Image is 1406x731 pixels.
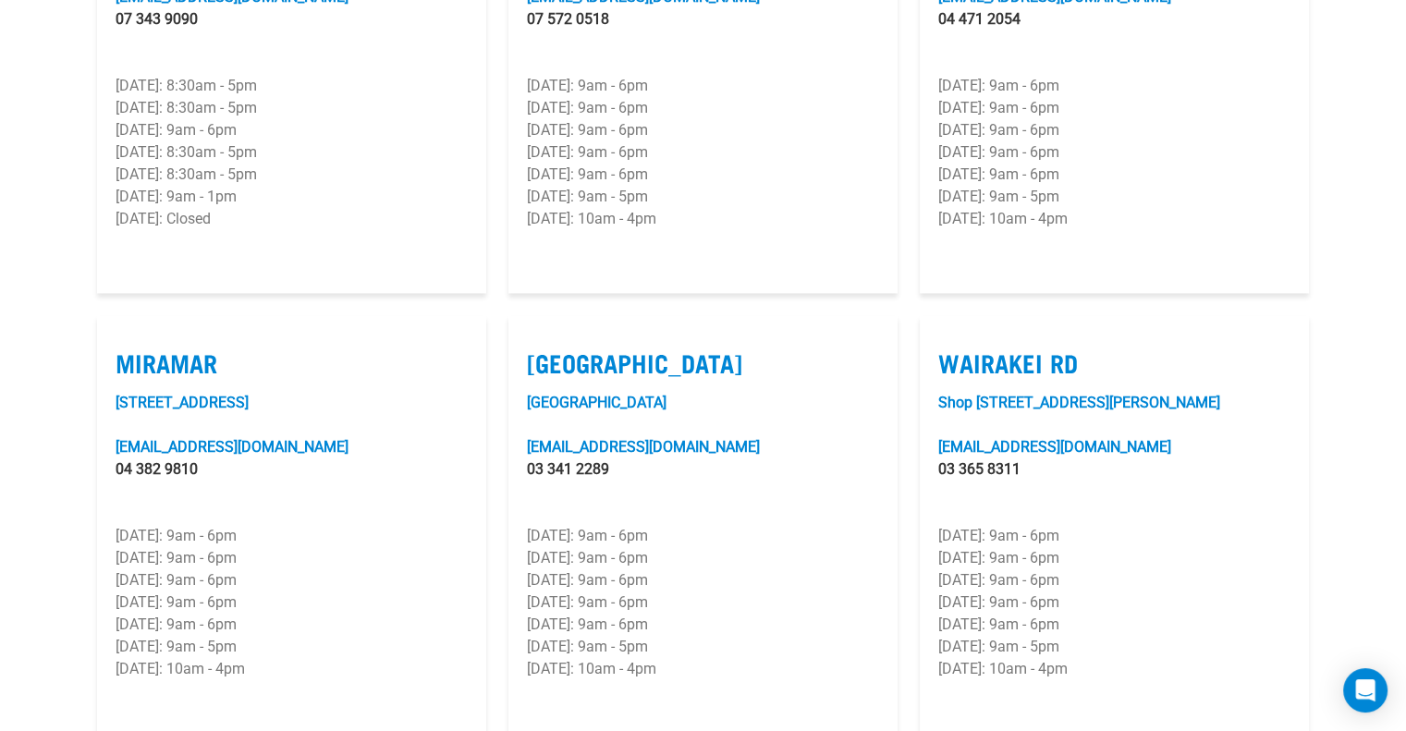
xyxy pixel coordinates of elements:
p: [DATE]: 10am - 4pm [938,658,1290,680]
p: [DATE]: 8:30am - 5pm [116,97,468,119]
p: [DATE]: 10am - 4pm [527,208,879,230]
a: 07 572 0518 [527,10,609,28]
p: [DATE]: 9am - 5pm [938,186,1290,208]
a: [STREET_ADDRESS] [116,394,249,411]
p: [DATE]: 9am - 6pm [116,119,468,141]
a: Shop [STREET_ADDRESS][PERSON_NAME] [938,394,1220,411]
div: Open Intercom Messenger [1343,668,1388,713]
p: [DATE]: 9am - 6pm [116,614,468,636]
p: [DATE]: 9am - 5pm [938,636,1290,658]
a: 03 341 2289 [527,460,609,478]
p: [DATE]: 9am - 6pm [938,119,1290,141]
a: 03 365 8311 [938,460,1021,478]
p: [DATE]: 9am - 5pm [527,186,879,208]
p: [DATE]: 9am - 6pm [527,164,879,186]
p: [DATE]: 9am - 6pm [938,164,1290,186]
a: [GEOGRAPHIC_DATA] [527,394,666,411]
p: [DATE]: 9am - 6pm [116,547,468,569]
p: [DATE]: 9am - 6pm [938,75,1290,97]
p: [DATE]: 9am - 6pm [527,591,879,614]
a: [EMAIL_ADDRESS][DOMAIN_NAME] [938,438,1171,456]
p: [DATE]: 9am - 6pm [527,547,879,569]
a: [EMAIL_ADDRESS][DOMAIN_NAME] [116,438,348,456]
p: [DATE]: 9am - 6pm [527,614,879,636]
p: [DATE]: 9am - 6pm [938,569,1290,591]
p: [DATE]: 9am - 6pm [938,97,1290,119]
p: [DATE]: 9am - 6pm [527,97,879,119]
p: [DATE]: 9am - 6pm [527,75,879,97]
p: [DATE]: 9am - 6pm [938,614,1290,636]
p: [DATE]: 9am - 6pm [527,525,879,547]
p: [DATE]: 9am - 6pm [938,547,1290,569]
p: [DATE]: 9am - 6pm [938,591,1290,614]
p: [DATE]: 9am - 6pm [527,119,879,141]
p: [DATE]: 10am - 4pm [527,658,879,680]
label: Miramar [116,348,468,377]
p: [DATE]: 9am - 6pm [527,141,879,164]
p: [DATE]: 9am - 5pm [116,636,468,658]
p: [DATE]: 9am - 6pm [938,525,1290,547]
p: [DATE]: 9am - 6pm [938,141,1290,164]
a: 07 343 9090 [116,10,198,28]
label: [GEOGRAPHIC_DATA] [527,348,879,377]
p: [DATE]: 9am - 6pm [116,525,468,547]
label: Wairakei Rd [938,348,1290,377]
p: [DATE]: 9am - 6pm [116,569,468,591]
p: [DATE]: 10am - 4pm [938,208,1290,230]
p: [DATE]: 10am - 4pm [116,658,468,680]
p: [DATE]: 8:30am - 5pm [116,164,468,186]
p: [DATE]: 8:30am - 5pm [116,75,468,97]
p: [DATE]: 8:30am - 5pm [116,141,468,164]
a: 04 471 2054 [938,10,1021,28]
p: [DATE]: 9am - 5pm [527,636,879,658]
a: 04 382 9810 [116,460,198,478]
p: [DATE]: Closed [116,208,468,230]
p: [DATE]: 9am - 1pm [116,186,468,208]
a: [EMAIL_ADDRESS][DOMAIN_NAME] [527,438,760,456]
p: [DATE]: 9am - 6pm [527,569,879,591]
p: [DATE]: 9am - 6pm [116,591,468,614]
